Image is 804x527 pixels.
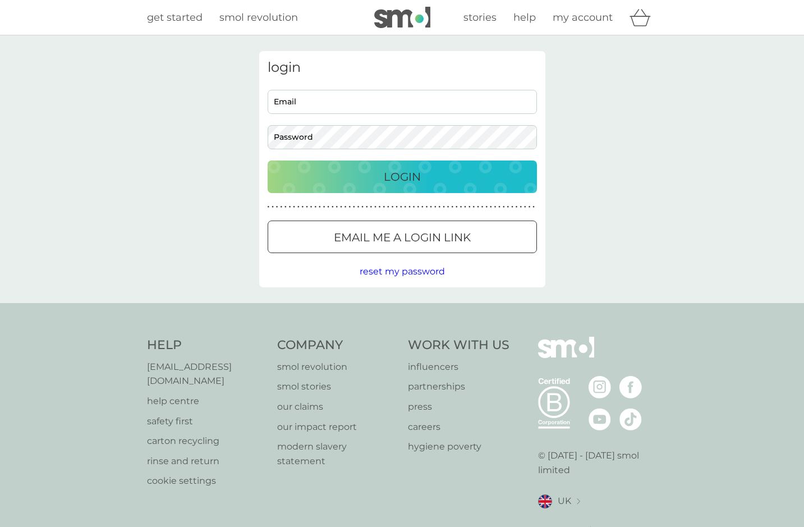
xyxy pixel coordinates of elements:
[276,204,278,210] p: ●
[302,204,304,210] p: ●
[272,204,274,210] p: ●
[426,204,428,210] p: ●
[268,59,537,76] h3: login
[277,420,397,434] a: our impact report
[524,204,526,210] p: ●
[511,204,513,210] p: ●
[147,434,267,448] p: carton recycling
[529,204,531,210] p: ●
[577,498,580,505] img: select a new location
[383,204,385,210] p: ●
[361,204,364,210] p: ●
[277,379,397,394] a: smol stories
[443,204,445,210] p: ●
[384,168,421,186] p: Login
[619,408,642,430] img: visit the smol Tiktok page
[468,204,471,210] p: ●
[408,439,509,454] a: hygiene poverty
[490,204,492,210] p: ●
[323,204,325,210] p: ●
[360,266,445,277] span: reset my password
[348,204,351,210] p: ●
[456,204,458,210] p: ●
[344,204,347,210] p: ●
[538,494,552,508] img: UK flag
[408,400,509,414] a: press
[532,204,535,210] p: ●
[379,204,381,210] p: ●
[277,360,397,374] a: smol revolution
[408,360,509,374] a: influencers
[553,11,613,24] span: my account
[408,204,411,210] p: ●
[336,204,338,210] p: ●
[297,204,300,210] p: ●
[417,204,419,210] p: ●
[366,204,368,210] p: ●
[413,204,415,210] p: ●
[147,360,267,388] a: [EMAIL_ADDRESS][DOMAIN_NAME]
[289,204,291,210] p: ●
[451,204,453,210] p: ●
[513,11,536,24] span: help
[408,420,509,434] a: careers
[477,204,479,210] p: ●
[619,376,642,398] img: visit the smol Facebook page
[538,448,658,477] p: © [DATE] - [DATE] smol limited
[147,414,267,429] a: safety first
[268,204,270,210] p: ●
[485,204,488,210] p: ●
[306,204,308,210] p: ●
[421,204,424,210] p: ●
[280,204,282,210] p: ●
[447,204,449,210] p: ●
[147,474,267,488] a: cookie settings
[374,204,376,210] p: ●
[277,439,397,468] a: modern slavery statement
[147,337,267,354] h4: Help
[494,204,497,210] p: ●
[314,204,316,210] p: ●
[268,161,537,193] button: Login
[219,11,298,24] span: smol revolution
[277,400,397,414] a: our claims
[392,204,394,210] p: ●
[589,376,611,398] img: visit the smol Instagram page
[319,204,321,210] p: ●
[284,204,287,210] p: ●
[357,204,360,210] p: ●
[147,11,203,24] span: get started
[473,204,475,210] p: ●
[340,204,342,210] p: ●
[630,6,658,29] div: basket
[439,204,441,210] p: ●
[589,408,611,430] img: visit the smol Youtube page
[360,264,445,279] button: reset my password
[408,337,509,354] h4: Work With Us
[553,10,613,26] a: my account
[147,394,267,409] a: help centre
[481,204,484,210] p: ●
[513,10,536,26] a: help
[147,454,267,469] a: rinse and return
[464,204,466,210] p: ●
[558,494,571,508] span: UK
[516,204,518,210] p: ●
[503,204,505,210] p: ●
[400,204,402,210] p: ●
[507,204,509,210] p: ●
[434,204,437,210] p: ●
[498,204,500,210] p: ●
[460,204,462,210] p: ●
[310,204,313,210] p: ●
